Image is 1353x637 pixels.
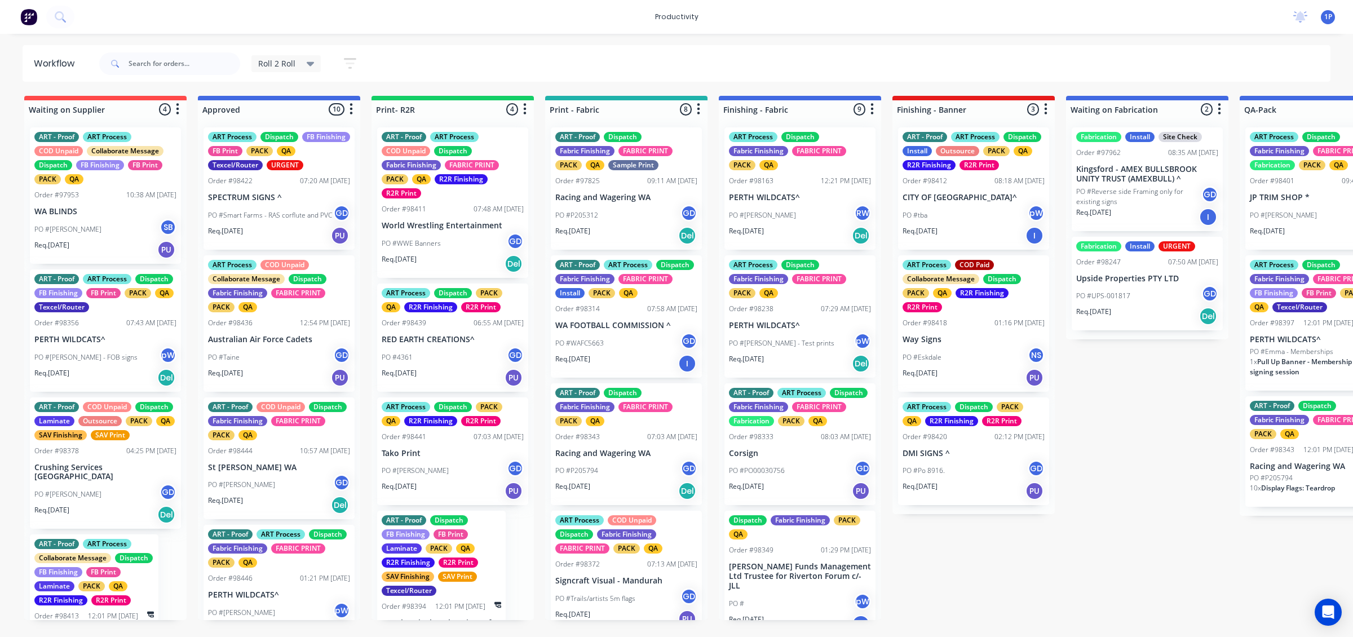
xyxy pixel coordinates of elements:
[589,288,615,298] div: PACK
[1072,237,1223,331] div: FabricationInstallURGENTOrder #9824707:50 AM [DATE]Upside Properties PTY LTDPO #UPS-001817GDReq.[...
[1025,227,1044,245] div: I
[1250,302,1268,312] div: QA
[34,430,87,440] div: SAV Finishing
[960,160,999,170] div: R2R Print
[505,369,523,387] div: PU
[1250,288,1298,298] div: FB Finishing
[555,432,600,442] div: Order #98343
[551,383,702,506] div: ART - ProofDispatchFabric FinishingFABRIC PRINTPACKQAOrder #9834307:03 AM [DATE]Racing and Wageri...
[34,160,72,170] div: Dispatch
[618,402,673,412] div: FABRIC PRINT
[983,274,1021,284] div: Dispatch
[1076,274,1218,284] p: Upside Properties PTY LTD
[1298,401,1336,411] div: Dispatch
[852,355,870,373] div: Del
[34,302,89,312] div: Texcel/Router
[808,416,827,426] div: QA
[382,254,417,264] p: Req. [DATE]
[91,430,130,440] div: SAV Print
[34,368,69,378] p: Req. [DATE]
[208,402,253,412] div: ART - Proof
[135,402,173,412] div: Dispatch
[20,8,37,25] img: Factory
[34,132,79,142] div: ART - Proof
[208,318,253,328] div: Order #98436
[34,146,83,156] div: COD Unpaid
[382,221,524,231] p: World Wrestling Entertainment
[83,274,131,284] div: ART Process
[1250,318,1294,328] div: Order #98397
[300,318,350,328] div: 12:54 PM [DATE]
[404,416,457,426] div: R2R Finishing
[1250,429,1276,439] div: PACK
[83,402,131,412] div: COD Unpaid
[474,318,524,328] div: 06:55 AM [DATE]
[382,188,421,198] div: R2R Print
[333,347,350,364] div: GD
[1076,132,1121,142] div: Fabrication
[129,52,240,75] input: Search for orders...
[30,397,181,529] div: ART - ProofCOD UnpaidDispatchLaminateOutsourcePACKQASAV FinishingSAV PrintOrder #9837804:25 PM [D...
[34,274,79,284] div: ART - Proof
[260,260,309,270] div: COD Unpaid
[34,416,74,426] div: Laminate
[956,288,1009,298] div: R2R Finishing
[1201,186,1218,203] div: GD
[412,174,431,184] div: QA
[604,260,652,270] div: ART Process
[382,160,441,170] div: Fabric Finishing
[586,416,604,426] div: QA
[382,335,524,344] p: RED EARTH CREATIONS^
[729,416,774,426] div: Fabrication
[555,402,614,412] div: Fabric Finishing
[647,304,697,314] div: 07:58 AM [DATE]
[647,176,697,186] div: 09:11 AM [DATE]
[461,416,501,426] div: R2R Print
[678,355,696,373] div: I
[1324,12,1332,22] span: 1P
[1072,127,1223,231] div: FabricationInstallSite CheckOrder #9796208:35 AM [DATE]Kingsford - AMEX BULLSBROOK UNITY TRUST (A...
[898,397,1049,506] div: ART ProcessDispatchPACKQAR2R FinishingR2R PrintOrder #9842002:12 PM [DATE]DMI SIGNS ^PO #Po 8916....
[933,288,952,298] div: QA
[1168,257,1218,267] div: 07:50 AM [DATE]
[1125,132,1155,142] div: Install
[445,160,499,170] div: FABRIC PRINT
[208,210,332,220] p: PO #Smart Farms - RAS corflute and PVC
[1076,257,1121,267] div: Order #98247
[128,160,162,170] div: FB Print
[903,274,979,284] div: Collaborate Message
[382,352,413,362] p: PO #4361
[1028,205,1045,222] div: pW
[729,321,871,330] p: PERTH WILDCATS^
[729,388,773,398] div: ART - Proof
[898,255,1049,392] div: ART ProcessCOD PaidCollaborate MessageDispatchPACKQAR2R FinishingR2R PrintOrder #9841801:16 PM [D...
[34,207,176,216] p: WA BLINDS
[555,288,585,298] div: Install
[382,416,400,426] div: QA
[729,160,755,170] div: PACK
[430,132,479,142] div: ART Process
[903,352,941,362] p: PO #Eskdale
[271,288,325,298] div: FABRIC PRINT
[656,260,694,270] div: Dispatch
[208,302,235,312] div: PACK
[555,304,600,314] div: Order #98314
[821,176,871,186] div: 12:21 PM [DATE]
[903,226,938,236] p: Req. [DATE]
[382,368,417,378] p: Req. [DATE]
[434,402,472,412] div: Dispatch
[729,210,796,220] p: PO #[PERSON_NAME]
[208,368,243,378] p: Req. [DATE]
[1076,291,1130,301] p: PO #UPS-001817
[555,226,590,236] p: Req. [DATE]
[925,416,978,426] div: R2R Finishing
[34,335,176,344] p: PERTH WILDCATS^
[155,288,174,298] div: QA
[1199,208,1217,226] div: I
[156,416,175,426] div: QA
[404,302,457,312] div: R2R Finishing
[903,368,938,378] p: Req. [DATE]
[157,241,175,259] div: PU
[1076,207,1111,218] p: Req. [DATE]
[729,354,764,364] p: Req. [DATE]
